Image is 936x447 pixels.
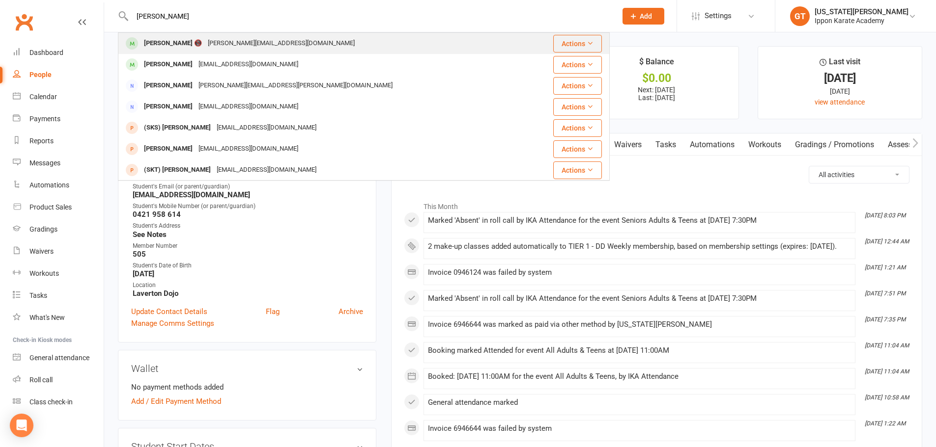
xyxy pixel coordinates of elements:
[29,49,63,56] div: Dashboard
[428,294,851,303] div: Marked 'Absent' in roll call by IKA Attendance for the event Seniors Adults & Teens at [DATE] 7:30PM
[428,398,851,407] div: General attendance marked
[705,5,732,27] span: Settings
[29,71,52,79] div: People
[13,152,104,174] a: Messages
[29,376,53,384] div: Roll call
[141,142,196,156] div: [PERSON_NAME]
[639,55,674,73] div: $ Balance
[788,133,881,156] a: Gradings / Promotions
[815,16,908,25] div: Ippon Karate Academy
[553,77,602,95] button: Actions
[13,196,104,218] a: Product Sales
[29,93,57,101] div: Calendar
[865,212,906,219] i: [DATE] 8:03 PM
[133,269,363,278] strong: [DATE]
[741,133,788,156] a: Workouts
[428,320,851,329] div: Invoice 6946644 was marked as paid via other method by [US_STATE][PERSON_NAME]
[865,264,906,271] i: [DATE] 1:21 AM
[428,242,851,251] div: 2 make-up classes added automatically to TIER 1 - DD Weekly membership, based on membership setti...
[141,57,196,72] div: [PERSON_NAME]
[13,307,104,329] a: What's New
[865,342,909,349] i: [DATE] 11:04 AM
[767,73,913,83] div: [DATE]
[10,414,33,437] div: Open Intercom Messenger
[553,140,602,158] button: Actions
[13,64,104,86] a: People
[404,196,909,212] li: This Month
[131,317,214,329] a: Manage Comms Settings
[29,314,65,321] div: What's New
[141,79,196,93] div: [PERSON_NAME]
[131,363,363,374] h3: Wallet
[141,163,214,177] div: (SKT) [PERSON_NAME]
[790,6,810,26] div: GT
[553,35,602,53] button: Actions
[623,8,664,25] button: Add
[266,306,280,317] a: Flag
[428,268,851,277] div: Invoice 0946124 was failed by system
[584,73,730,83] div: $0.00
[584,86,730,102] p: Next: [DATE] Last: [DATE]
[133,230,363,239] strong: See Notes
[133,261,363,270] div: Student's Date of Birth
[129,9,610,23] input: Search...
[196,79,396,93] div: [PERSON_NAME][EMAIL_ADDRESS][PERSON_NAME][DOMAIN_NAME]
[133,182,363,191] div: Student's Email (or parent/guardian)
[131,395,221,407] a: Add / Edit Payment Method
[131,381,363,393] li: No payment methods added
[131,306,207,317] a: Update Contact Details
[865,368,909,375] i: [DATE] 11:04 AM
[820,55,860,73] div: Last visit
[133,289,363,298] strong: Laverton Dojo
[205,36,358,51] div: [PERSON_NAME][EMAIL_ADDRESS][DOMAIN_NAME]
[865,316,906,323] i: [DATE] 7:35 PM
[13,369,104,391] a: Roll call
[12,10,36,34] a: Clubworx
[29,291,47,299] div: Tasks
[553,119,602,137] button: Actions
[196,100,301,114] div: [EMAIL_ADDRESS][DOMAIN_NAME]
[815,7,908,16] div: [US_STATE][PERSON_NAME]
[141,100,196,114] div: [PERSON_NAME]
[339,306,363,317] a: Archive
[649,133,683,156] a: Tasks
[13,263,104,285] a: Workouts
[133,202,363,211] div: Student's Mobile Number (or parent/guardian)
[29,159,60,167] div: Messages
[29,181,69,189] div: Automations
[13,285,104,307] a: Tasks
[404,166,909,181] h3: Activity
[13,218,104,240] a: Gradings
[13,174,104,196] a: Automations
[815,98,865,106] a: view attendance
[141,36,205,51] div: [PERSON_NAME] 📵
[865,420,906,427] i: [DATE] 1:22 AM
[29,398,73,406] div: Class check-in
[214,163,319,177] div: [EMAIL_ADDRESS][DOMAIN_NAME]
[29,137,54,145] div: Reports
[428,216,851,225] div: Marked 'Absent' in roll call by IKA Attendance for the event Seniors Adults & Teens at [DATE] 7:30PM
[428,372,851,381] div: Booked: [DATE] 11:00AM for the event All Adults & Teens, by IKA Attendance
[133,250,363,259] strong: 505
[133,221,363,231] div: Student's Address
[553,98,602,116] button: Actions
[133,190,363,199] strong: [EMAIL_ADDRESS][DOMAIN_NAME]
[428,346,851,355] div: Booking marked Attended for event All Adults & Teens at [DATE] 11:00AM
[13,42,104,64] a: Dashboard
[553,56,602,74] button: Actions
[683,133,741,156] a: Automations
[196,57,301,72] div: [EMAIL_ADDRESS][DOMAIN_NAME]
[865,394,909,401] i: [DATE] 10:58 AM
[13,86,104,108] a: Calendar
[640,12,652,20] span: Add
[607,133,649,156] a: Waivers
[29,354,89,362] div: General attendance
[29,203,72,211] div: Product Sales
[196,142,301,156] div: [EMAIL_ADDRESS][DOMAIN_NAME]
[29,115,60,123] div: Payments
[133,210,363,219] strong: 0421 958 614
[13,347,104,369] a: General attendance kiosk mode
[29,269,59,277] div: Workouts
[133,241,363,251] div: Member Number
[865,238,909,245] i: [DATE] 12:44 AM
